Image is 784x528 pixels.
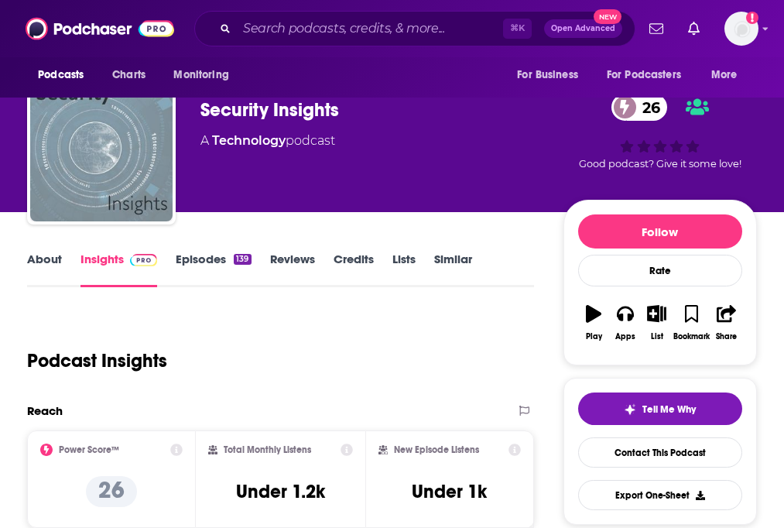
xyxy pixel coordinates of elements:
span: Logged in as HWrepandcomms [724,12,758,46]
button: Share [710,295,742,351]
span: New [594,9,621,24]
button: Show profile menu [724,12,758,46]
span: Charts [112,64,146,86]
a: Show notifications dropdown [643,15,669,42]
button: open menu [506,60,597,90]
a: 26 [611,94,668,121]
div: Share [716,332,737,341]
div: Play [586,332,602,341]
button: open menu [700,60,757,90]
div: A podcast [200,132,335,150]
div: Bookmark [673,332,710,341]
button: List [641,295,673,351]
div: Rate [578,255,742,286]
span: 26 [627,94,668,121]
a: Reviews [270,252,315,287]
span: Podcasts [38,64,84,86]
a: InsightsPodchaser Pro [80,252,157,287]
img: Security Insights [30,79,173,221]
span: Monitoring [173,64,228,86]
h2: Reach [27,403,63,418]
p: 26 [86,476,137,507]
a: Technology [212,133,286,148]
div: Apps [615,332,635,341]
button: Follow [578,214,742,249]
span: Open Advanced [551,25,615,33]
div: 26Good podcast? Give it some love! [563,84,757,180]
span: Good podcast? Give it some love! [579,158,741,170]
button: open menu [597,60,704,90]
h3: Under 1.2k [236,480,325,503]
span: For Business [517,64,578,86]
img: User Profile [724,12,758,46]
span: For Podcasters [607,64,681,86]
a: Similar [434,252,472,287]
span: ⌘ K [503,19,532,39]
h1: Podcast Insights [27,349,167,372]
button: Export One-Sheet [578,480,742,510]
a: Lists [392,252,416,287]
div: Search podcasts, credits, & more... [194,11,635,46]
h2: Power Score™ [59,444,119,455]
span: Tell Me Why [642,403,696,416]
h3: Under 1k [412,480,487,503]
a: Show notifications dropdown [682,15,706,42]
button: open menu [163,60,248,90]
button: Play [578,295,610,351]
button: tell me why sparkleTell Me Why [578,393,742,425]
button: Open AdvancedNew [544,19,622,38]
a: Credits [334,252,374,287]
button: open menu [27,60,104,90]
img: Podchaser - Follow, Share and Rate Podcasts [26,14,174,43]
svg: Add a profile image [746,12,758,24]
a: Episodes139 [176,252,251,287]
button: Apps [610,295,642,351]
img: Podchaser Pro [130,254,157,266]
a: Contact This Podcast [578,437,742,468]
a: About [27,252,62,287]
span: More [711,64,738,86]
img: tell me why sparkle [624,403,636,416]
div: 139 [234,254,251,265]
a: Charts [102,60,155,90]
button: Bookmark [673,295,710,351]
input: Search podcasts, credits, & more... [237,16,503,41]
h2: New Episode Listens [394,444,479,455]
div: List [651,332,663,341]
h2: Total Monthly Listens [224,444,311,455]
